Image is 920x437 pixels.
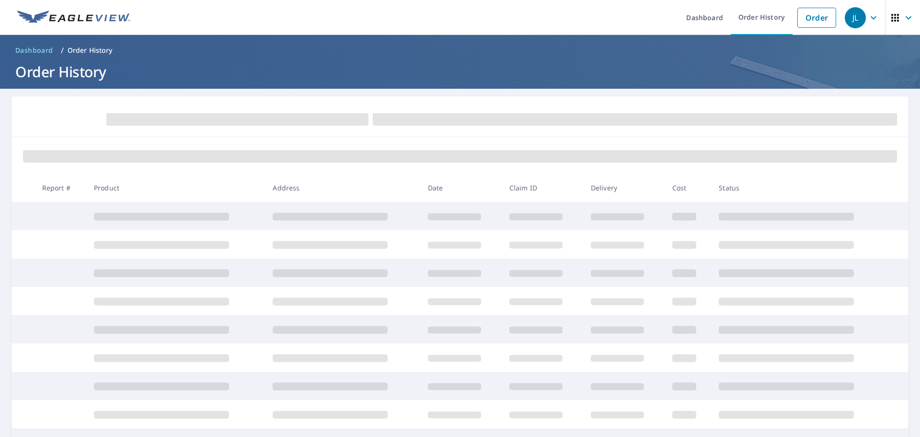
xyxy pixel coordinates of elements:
[11,62,908,82] h1: Order History
[711,174,890,202] th: Status
[665,174,712,202] th: Cost
[61,45,64,56] li: /
[11,43,908,58] nav: breadcrumb
[265,174,420,202] th: Address
[11,43,57,58] a: Dashboard
[15,46,53,55] span: Dashboard
[845,7,866,28] div: JL
[797,8,836,28] a: Order
[86,174,265,202] th: Product
[502,174,583,202] th: Claim ID
[583,174,665,202] th: Delivery
[420,174,502,202] th: Date
[17,11,130,25] img: EV Logo
[34,174,86,202] th: Report #
[68,46,113,55] p: Order History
